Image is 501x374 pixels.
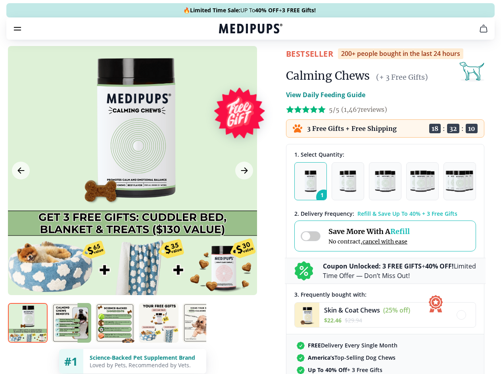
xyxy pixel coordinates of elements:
[425,262,454,270] b: 40% OFF!
[139,303,179,343] img: Calming Chews | Natural Dog Supplements
[295,303,319,327] img: Skin & Coat Chews - Medipups
[308,354,334,361] strong: America’s
[294,151,476,158] div: 1. Select Quantity:
[363,238,407,245] span: cancel with ease
[474,19,493,38] button: cart
[305,171,317,192] img: Pack of 1 - Natural Dog Supplements
[338,48,463,59] div: 200+ people bought in the last 24 hours
[307,125,397,132] p: 3 Free Gifts + Free Shipping
[90,361,200,369] div: Loved by Pets, Recommended by Vets.
[357,210,457,217] span: Refill & Save Up To 40% + 3 Free Gifts
[308,366,347,374] strong: Up To 40% Off
[294,162,327,200] button: 1
[182,303,222,343] img: Calming Chews | Natural Dog Supplements
[324,316,342,324] span: $ 22.46
[294,291,367,298] span: 3 . Frequently bought with:
[12,162,30,180] button: Previous Image
[323,261,476,280] p: + Limited Time Offer — Don’t Miss Out!
[52,303,91,343] img: Calming Chews | Natural Dog Supplements
[8,303,48,343] img: Calming Chews | Natural Dog Supplements
[328,238,410,245] span: No contract,
[376,73,428,82] span: (+ 3 Free Gifts)
[429,124,441,133] span: 18
[340,171,356,192] img: Pack of 2 - Natural Dog Supplements
[375,171,395,192] img: Pack of 3 - Natural Dog Supplements
[324,306,380,315] span: Skin & Coat Chews
[383,306,410,315] span: (25% off)
[390,227,410,236] span: Refill
[308,341,397,349] span: Delivery Every Single Month
[183,6,316,14] span: 🔥 UP To +
[329,105,387,113] span: 5/5 ( 1,467 reviews)
[443,125,445,132] span: :
[90,354,200,361] div: Science-Backed Pet Supplement Brand
[308,354,395,361] span: Top-Selling Dog Chews
[294,210,354,217] span: 2 . Delivery Frequency:
[447,124,459,133] span: 32
[286,90,365,100] p: View Daily Feeding Guide
[328,227,410,236] span: Save More With A
[345,316,362,324] span: $ 29.94
[286,48,333,59] span: BestSeller
[219,23,282,36] a: Medipups
[316,190,331,205] span: 1
[13,24,22,33] button: burger-menu
[64,354,78,369] span: #1
[308,341,321,349] strong: FREE
[410,171,434,192] img: Pack of 4 - Natural Dog Supplements
[461,125,464,132] span: :
[286,69,370,83] h1: Calming Chews
[445,171,474,192] img: Pack of 5 - Natural Dog Supplements
[323,262,422,270] b: Coupon Unlocked: 3 FREE GIFTS
[466,124,478,133] span: 10
[235,162,253,180] button: Next Image
[308,366,382,374] span: + 3 Free Gifts
[95,303,135,343] img: Calming Chews | Natural Dog Supplements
